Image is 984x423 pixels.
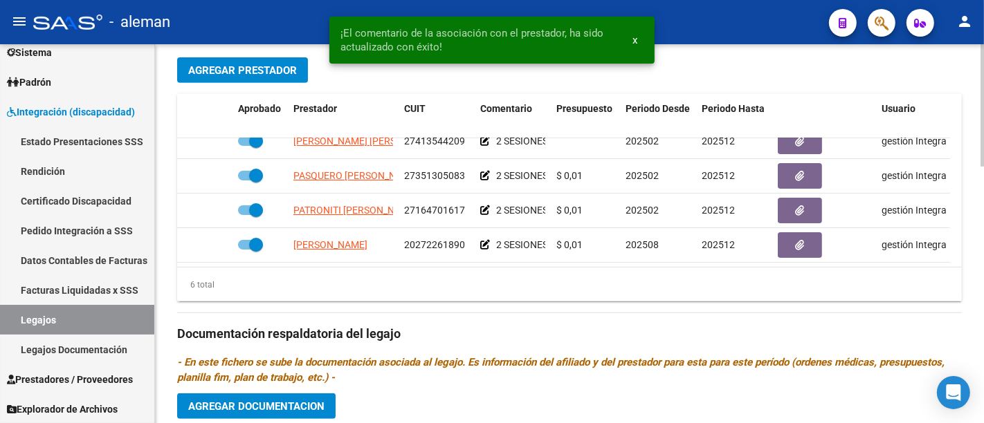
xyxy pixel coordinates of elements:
span: 202512 [702,205,735,216]
span: 202512 [702,135,735,147]
span: 202512 [702,170,735,181]
h3: Documentación respaldatoria del legajo [177,324,962,344]
span: - aleman [109,7,170,37]
span: x [633,34,638,46]
span: [PERSON_NAME] [293,239,367,250]
datatable-header-cell: CUIT [399,94,475,140]
mat-icon: person [956,13,973,30]
span: Integración (discapacidad) [7,104,135,120]
span: $ 0,01 [556,205,583,216]
div: 6 total [177,277,215,292]
span: Periodo Hasta [702,103,765,114]
span: Comentario [480,103,532,114]
span: Prestador [293,103,337,114]
span: CUIT [404,103,426,114]
span: 2 SESIONES SEMANALES [496,135,605,147]
span: $ 0,01 [556,170,583,181]
span: 202508 [626,239,659,250]
span: 2 SESIONES SEMANALES [496,170,605,181]
span: PATRONITI [PERSON_NAME] [293,205,417,216]
span: Agregar Documentacion [188,400,325,413]
datatable-header-cell: Presupuesto [551,94,620,140]
span: 202512 [702,239,735,250]
datatable-header-cell: Periodo Desde [620,94,696,140]
button: Agregar Documentacion [177,393,336,419]
span: PASQUERO [PERSON_NAME] [293,170,419,181]
datatable-header-cell: Comentario [475,94,551,140]
span: Padrón [7,75,51,90]
span: [PERSON_NAME] [PERSON_NAME] [293,135,444,147]
span: Sistema [7,45,52,60]
span: 27351305083 [404,170,465,181]
span: Explorador de Archivos [7,402,118,417]
span: $ 0,01 [556,239,583,250]
span: Aprobado [238,103,281,114]
button: Agregar Prestador [177,57,308,83]
datatable-header-cell: Prestador [288,94,399,140]
button: x [622,28,649,53]
span: 202502 [626,135,659,147]
span: Presupuesto [556,103,612,114]
mat-icon: menu [11,13,28,30]
div: Open Intercom Messenger [937,376,970,409]
span: 27413544209 [404,135,465,147]
span: 2 SESIONES SEMANALES [496,205,605,216]
span: ¡El comentario de la asociación con el prestador, ha sido actualizado con éxito! [340,26,616,54]
span: Agregar Prestador [188,64,297,77]
datatable-header-cell: Usuario [876,94,952,140]
span: 202502 [626,205,659,216]
datatable-header-cell: Aprobado [233,94,288,140]
span: 202502 [626,170,659,181]
span: Periodo Desde [626,103,690,114]
span: Usuario [882,103,915,114]
span: 27164701617 [404,205,465,216]
span: 20272261890 [404,239,465,250]
span: 2 SESIONES [496,239,548,250]
datatable-header-cell: Periodo Hasta [696,94,772,140]
span: Prestadores / Proveedores [7,372,133,387]
i: - En este fichero se sube la documentación asociada al legajo. Es información del afiliado y del ... [177,356,945,384]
